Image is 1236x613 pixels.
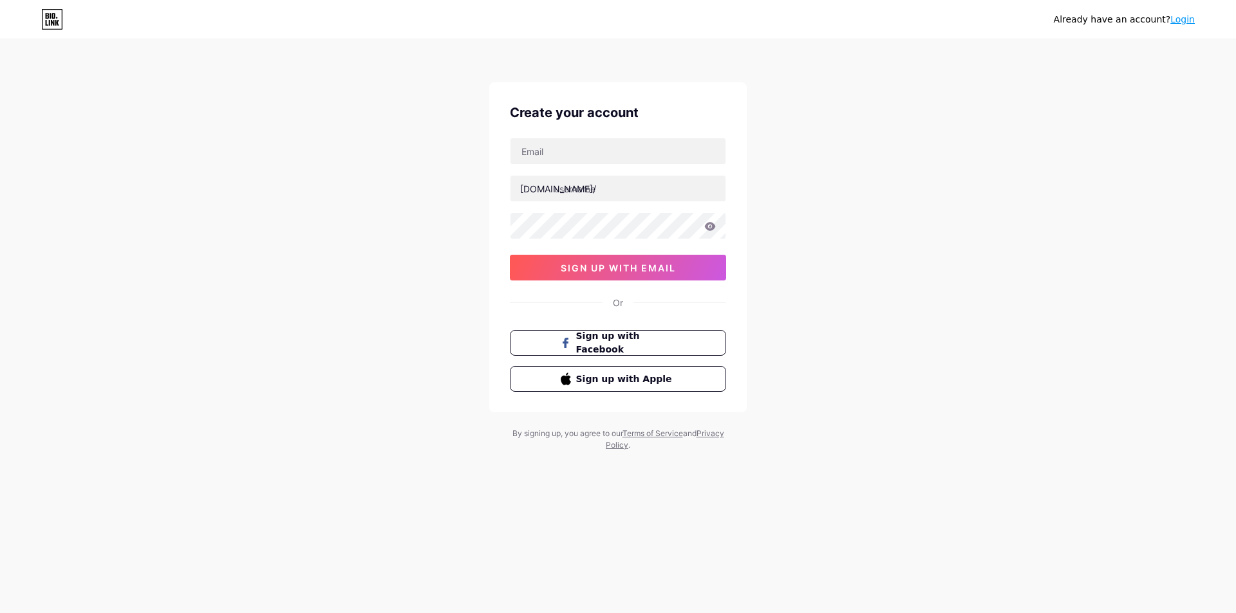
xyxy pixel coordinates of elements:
span: sign up with email [561,262,676,273]
button: Sign up with Facebook [510,330,726,356]
span: Sign up with Apple [576,372,676,386]
input: username [510,176,726,201]
button: sign up with email [510,255,726,280]
button: Sign up with Apple [510,366,726,392]
a: Terms of Service [623,428,683,438]
div: [DOMAIN_NAME]/ [520,182,596,196]
div: Create your account [510,103,726,122]
span: Sign up with Facebook [576,329,676,356]
input: Email [510,138,726,164]
div: Or [613,296,623,309]
a: Login [1170,14,1195,24]
div: By signing up, you agree to our and . [509,428,727,451]
div: Already have an account? [1054,13,1195,26]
